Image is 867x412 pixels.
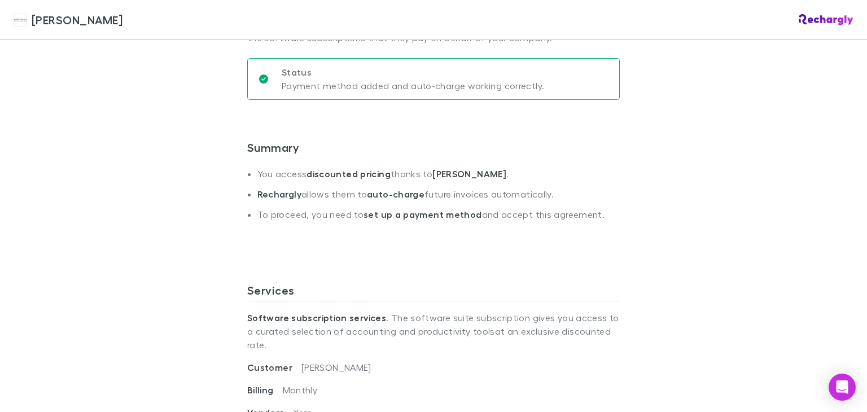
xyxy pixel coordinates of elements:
img: Hales Douglass's Logo [14,13,27,27]
span: [PERSON_NAME] [32,11,122,28]
strong: [PERSON_NAME] [432,168,506,179]
span: Customer [247,362,301,373]
strong: Rechargly [257,189,301,200]
li: You access thanks to . [257,168,620,189]
strong: auto-charge [367,189,424,200]
strong: set up a payment method [364,209,481,220]
p: Payment method added and auto-charge working correctly. [282,79,544,93]
span: Billing [247,384,283,396]
p: . The software suite subscription gives you access to a curated selection of accounting and produ... [247,302,620,361]
p: Status [282,65,544,79]
h3: Summary [247,141,620,159]
strong: Software subscription services [247,312,386,323]
span: Monthly [283,384,318,395]
li: allows them to future invoices automatically. [257,189,620,209]
span: [PERSON_NAME] [301,362,371,372]
h3: Services [247,283,620,301]
li: To proceed, you need to and accept this agreement. [257,209,620,229]
div: Open Intercom Messenger [829,374,856,401]
strong: discounted pricing [306,168,391,179]
img: Rechargly Logo [799,14,853,25]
